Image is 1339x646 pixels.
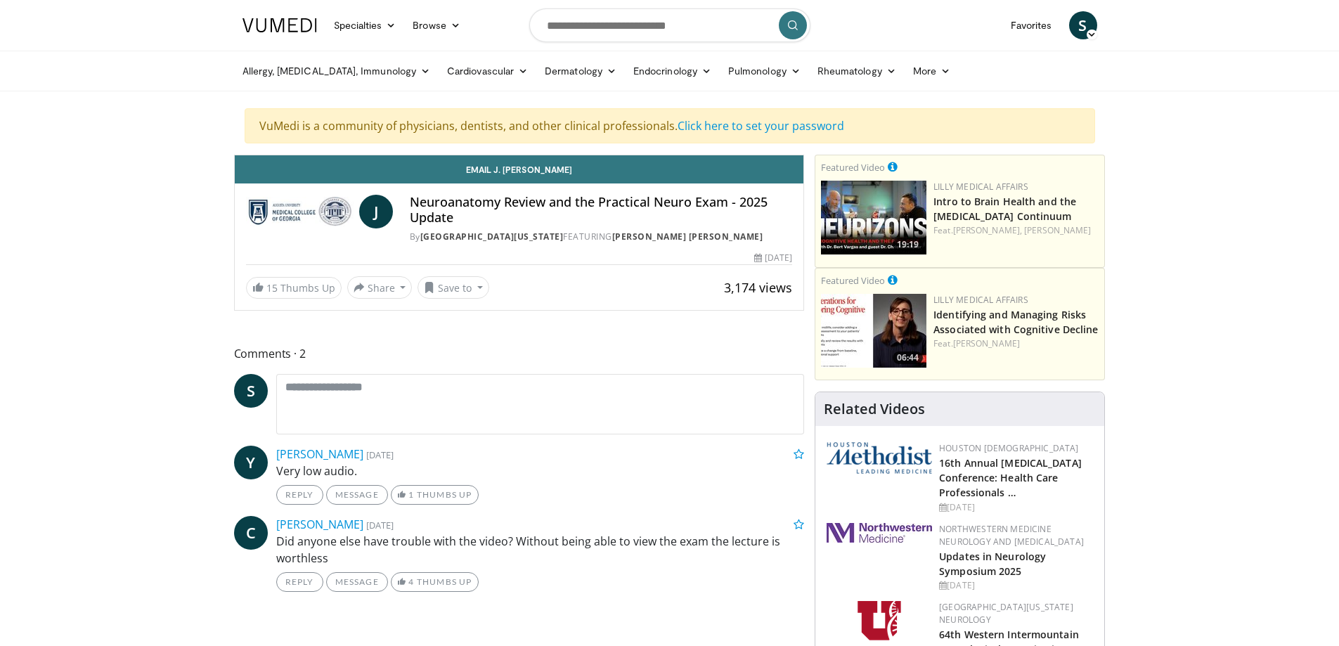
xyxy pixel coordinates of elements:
h4: Related Videos [824,401,925,418]
a: Updates in Neurology Symposium 2025 [939,550,1046,578]
a: S [1069,11,1097,39]
a: Intro to Brain Health and the [MEDICAL_DATA] Continuum [933,195,1076,223]
div: [DATE] [939,501,1093,514]
a: Pulmonology [720,57,809,85]
a: Click here to set your password [678,118,844,134]
span: 15 [266,281,278,295]
a: 1 Thumbs Up [391,485,479,505]
span: Comments 2 [234,344,805,363]
a: [PERSON_NAME] [1024,224,1091,236]
a: [GEOGRAPHIC_DATA][US_STATE] Neurology [939,601,1073,626]
button: Save to [418,276,489,299]
span: 19:19 [893,238,923,251]
span: 1 [408,489,414,500]
input: Search topics, interventions [529,8,810,42]
a: Houston [DEMOGRAPHIC_DATA] [939,442,1078,454]
a: Endocrinology [625,57,720,85]
a: Lilly Medical Affairs [933,181,1028,193]
a: 4 Thumbs Up [391,572,479,592]
a: Lilly Medical Affairs [933,294,1028,306]
a: J [359,195,393,228]
a: 19:19 [821,181,926,254]
a: Reply [276,572,323,592]
small: [DATE] [366,519,394,531]
a: C [234,516,268,550]
a: [PERSON_NAME] [953,337,1020,349]
a: [PERSON_NAME], [953,224,1022,236]
a: More [905,57,959,85]
div: [DATE] [939,579,1093,592]
img: a80fd508-2012-49d4-b73e-1d4e93549e78.png.150x105_q85_crop-smart_upscale.jpg [821,181,926,254]
small: Featured Video [821,161,885,174]
span: 06:44 [893,351,923,364]
span: 4 [408,576,414,587]
a: Identifying and Managing Risks Associated with Cognitive Decline [933,308,1098,336]
a: [PERSON_NAME] [276,446,363,462]
a: Browse [404,11,469,39]
button: Share [347,276,413,299]
a: 06:44 [821,294,926,368]
a: Dermatology [536,57,625,85]
div: Feat. [933,337,1099,350]
a: Favorites [1002,11,1061,39]
img: VuMedi Logo [242,18,317,32]
div: VuMedi is a community of physicians, dentists, and other clinical professionals. [245,108,1095,143]
a: S [234,374,268,408]
div: By FEATURING [410,231,792,243]
img: fc5f84e2-5eb7-4c65-9fa9-08971b8c96b8.jpg.150x105_q85_crop-smart_upscale.jpg [821,294,926,368]
a: 16th Annual [MEDICAL_DATA] Conference: Health Care Professionals … [939,456,1082,499]
a: [PERSON_NAME] [PERSON_NAME] [612,231,763,243]
a: Northwestern Medicine Neurology and [MEDICAL_DATA] [939,523,1084,548]
h4: Neuroanatomy Review and the Practical Neuro Exam - 2025 Update [410,195,792,225]
p: Very low audio. [276,463,805,479]
img: 2a462fb6-9365-492a-ac79-3166a6f924d8.png.150x105_q85_autocrop_double_scale_upscale_version-0.2.jpg [827,523,932,543]
img: Medical College of Georgia - Augusta University [246,195,354,228]
img: 5e4488cc-e109-4a4e-9fd9-73bb9237ee91.png.150x105_q85_autocrop_double_scale_upscale_version-0.2.png [827,442,932,474]
p: Did anyone else have trouble with the video? Without being able to view the exam the lecture is w... [276,533,805,567]
a: Cardiovascular [439,57,536,85]
a: Specialties [325,11,405,39]
small: Featured Video [821,274,885,287]
div: [DATE] [754,252,792,264]
small: [DATE] [366,448,394,461]
a: Message [326,485,388,505]
a: Y [234,446,268,479]
span: 3,174 views [724,279,792,296]
a: Email J. [PERSON_NAME] [235,155,804,183]
a: Message [326,572,388,592]
a: Allergy, [MEDICAL_DATA], Immunology [234,57,439,85]
div: Feat. [933,224,1099,237]
a: 15 Thumbs Up [246,277,342,299]
a: Reply [276,485,323,505]
a: [PERSON_NAME] [276,517,363,532]
a: Rheumatology [809,57,905,85]
a: [GEOGRAPHIC_DATA][US_STATE] [420,231,564,243]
